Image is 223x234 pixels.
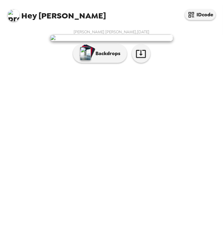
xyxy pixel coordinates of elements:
span: [PERSON_NAME] [7,6,106,20]
span: Hey [21,10,37,21]
span: [PERSON_NAME] [PERSON_NAME] , [DATE] [74,29,149,34]
img: profile pic [7,9,20,22]
p: Backdrops [92,50,120,57]
button: Backdrops [73,44,127,63]
button: IDcode [185,9,216,20]
img: user [50,34,173,41]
